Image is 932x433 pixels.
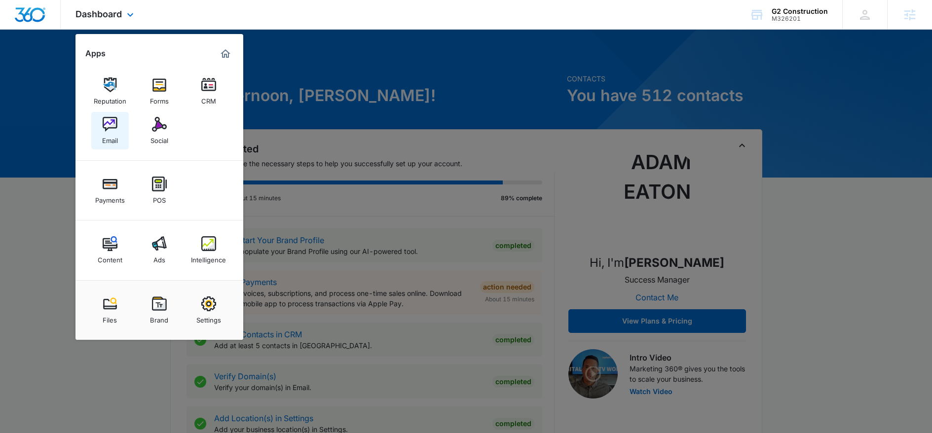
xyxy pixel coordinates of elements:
[150,92,169,105] div: Forms
[150,132,168,144] div: Social
[98,251,122,264] div: Content
[91,72,129,110] a: Reputation
[94,92,126,105] div: Reputation
[153,251,165,264] div: Ads
[191,251,226,264] div: Intelligence
[102,132,118,144] div: Email
[150,311,168,324] div: Brand
[201,92,216,105] div: CRM
[190,231,227,269] a: Intelligence
[196,311,221,324] div: Settings
[141,231,178,269] a: Ads
[141,72,178,110] a: Forms
[141,172,178,209] a: POS
[218,46,233,62] a: Marketing 360® Dashboard
[772,15,828,22] div: account id
[91,231,129,269] a: Content
[95,191,125,204] div: Payments
[141,291,178,329] a: Brand
[153,191,166,204] div: POS
[85,49,106,58] h2: Apps
[772,7,828,15] div: account name
[75,9,122,19] span: Dashboard
[91,112,129,149] a: Email
[91,291,129,329] a: Files
[190,72,227,110] a: CRM
[103,311,117,324] div: Files
[190,291,227,329] a: Settings
[141,112,178,149] a: Social
[91,172,129,209] a: Payments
